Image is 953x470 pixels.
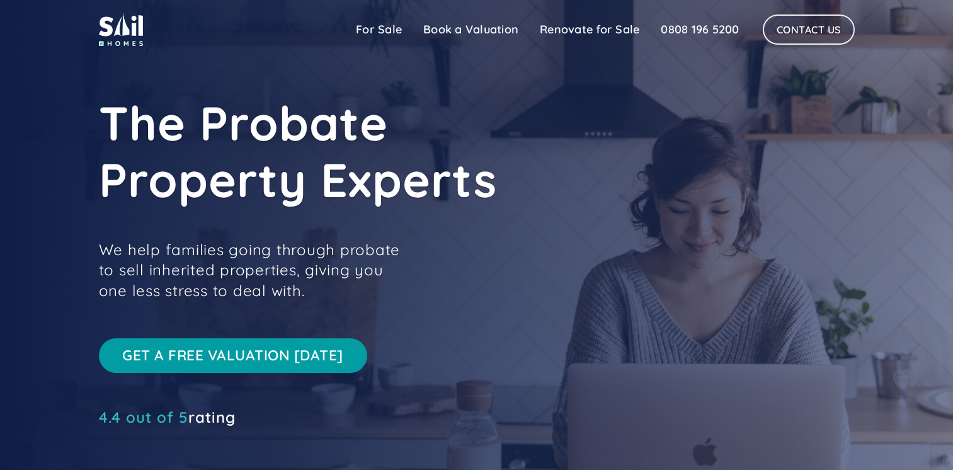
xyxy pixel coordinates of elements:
a: Renovate for Sale [529,17,650,42]
a: 0808 196 5200 [650,17,750,42]
iframe: Customer reviews powered by Trustpilot [99,430,288,445]
img: sail home logo [99,13,143,46]
a: For Sale [345,17,413,42]
a: 4.4 out of 5rating [99,411,236,423]
a: Book a Valuation [413,17,529,42]
p: We help families going through probate to sell inherited properties, giving you one less stress t... [99,239,414,301]
span: 4.4 out of 5 [99,408,188,427]
div: rating [99,411,236,423]
a: Contact Us [763,14,855,45]
a: Get a free valuation [DATE] [99,338,367,373]
h1: The Probate Property Experts [99,95,666,208]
